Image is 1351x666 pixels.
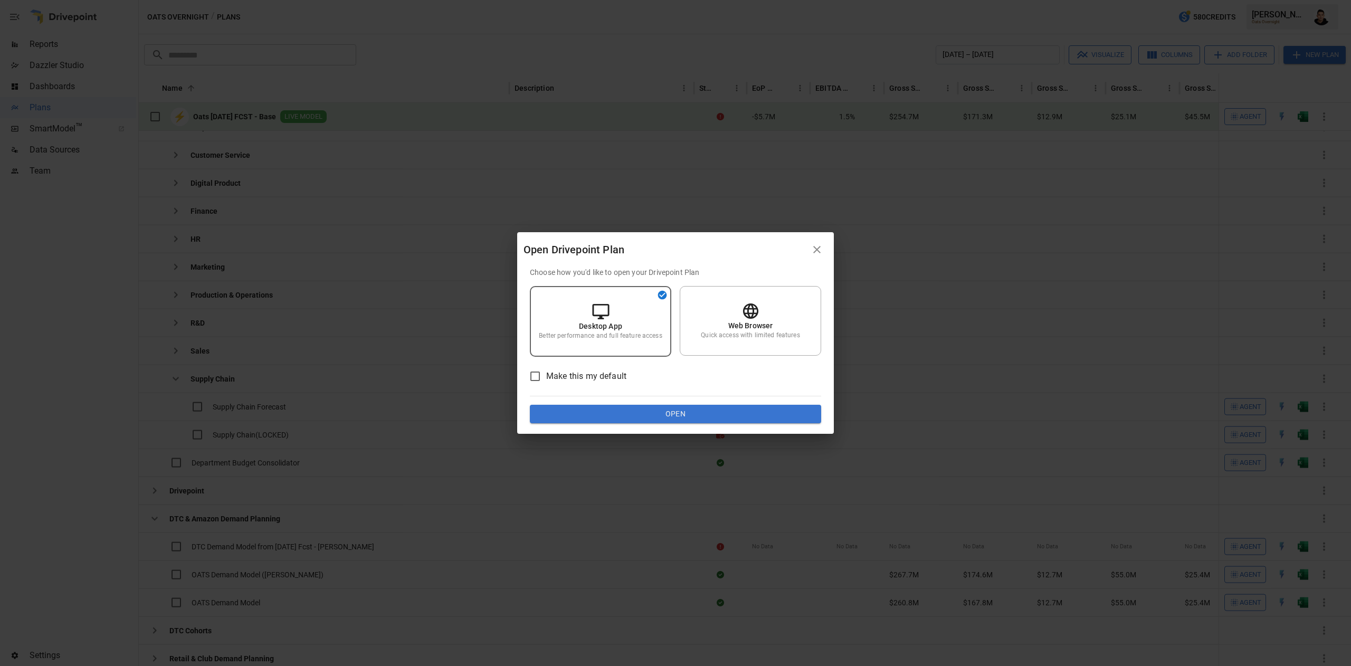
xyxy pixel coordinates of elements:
p: Desktop App [579,321,622,331]
span: Make this my default [546,370,626,383]
div: Open Drivepoint Plan [524,241,806,258]
p: Quick access with limited features [701,331,800,340]
p: Better performance and full feature access [539,331,662,340]
p: Choose how you'd like to open your Drivepoint Plan [530,267,821,278]
button: Open [530,405,821,424]
p: Web Browser [728,320,773,331]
